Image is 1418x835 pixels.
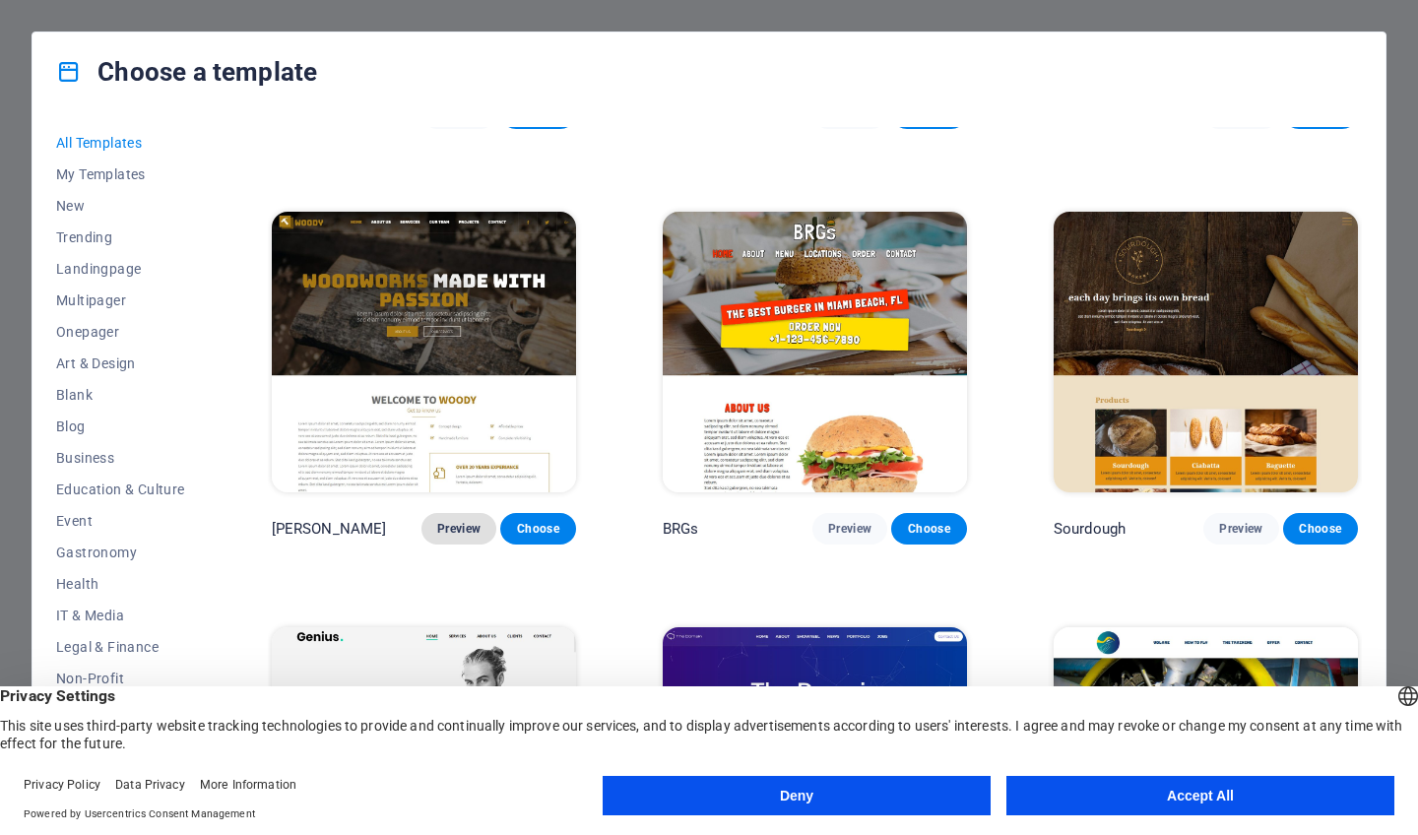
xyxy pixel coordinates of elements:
[56,229,185,245] span: Trending
[56,631,185,663] button: Legal & Finance
[56,159,185,190] button: My Templates
[56,576,185,592] span: Health
[56,324,185,340] span: Onepager
[56,568,185,600] button: Health
[56,348,185,379] button: Art & Design
[56,671,185,686] span: Non-Profit
[56,166,185,182] span: My Templates
[56,56,317,88] h4: Choose a template
[56,316,185,348] button: Onepager
[437,521,481,537] span: Preview
[56,482,185,497] span: Education & Culture
[663,519,699,539] p: BRGs
[56,253,185,285] button: Landingpage
[56,387,185,403] span: Blank
[663,212,967,492] img: BRGs
[56,285,185,316] button: Multipager
[56,600,185,631] button: IT & Media
[56,505,185,537] button: Event
[1203,513,1278,545] button: Preview
[56,135,185,151] span: All Templates
[828,521,871,537] span: Preview
[56,292,185,308] span: Multipager
[891,513,966,545] button: Choose
[1219,521,1262,537] span: Preview
[56,442,185,474] button: Business
[56,474,185,505] button: Education & Culture
[56,222,185,253] button: Trending
[1054,519,1126,539] p: Sourdough
[1054,212,1358,492] img: Sourdough
[272,212,576,492] img: Woody
[56,545,185,560] span: Gastronomy
[812,513,887,545] button: Preview
[272,519,387,539] p: [PERSON_NAME]
[56,537,185,568] button: Gastronomy
[56,198,185,214] span: New
[516,521,559,537] span: Choose
[56,355,185,371] span: Art & Design
[56,418,185,434] span: Blog
[1283,513,1358,545] button: Choose
[56,261,185,277] span: Landingpage
[56,411,185,442] button: Blog
[56,379,185,411] button: Blank
[1299,521,1342,537] span: Choose
[56,127,185,159] button: All Templates
[56,639,185,655] span: Legal & Finance
[56,663,185,694] button: Non-Profit
[56,450,185,466] span: Business
[500,513,575,545] button: Choose
[907,521,950,537] span: Choose
[56,190,185,222] button: New
[56,608,185,623] span: IT & Media
[421,513,496,545] button: Preview
[56,513,185,529] span: Event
